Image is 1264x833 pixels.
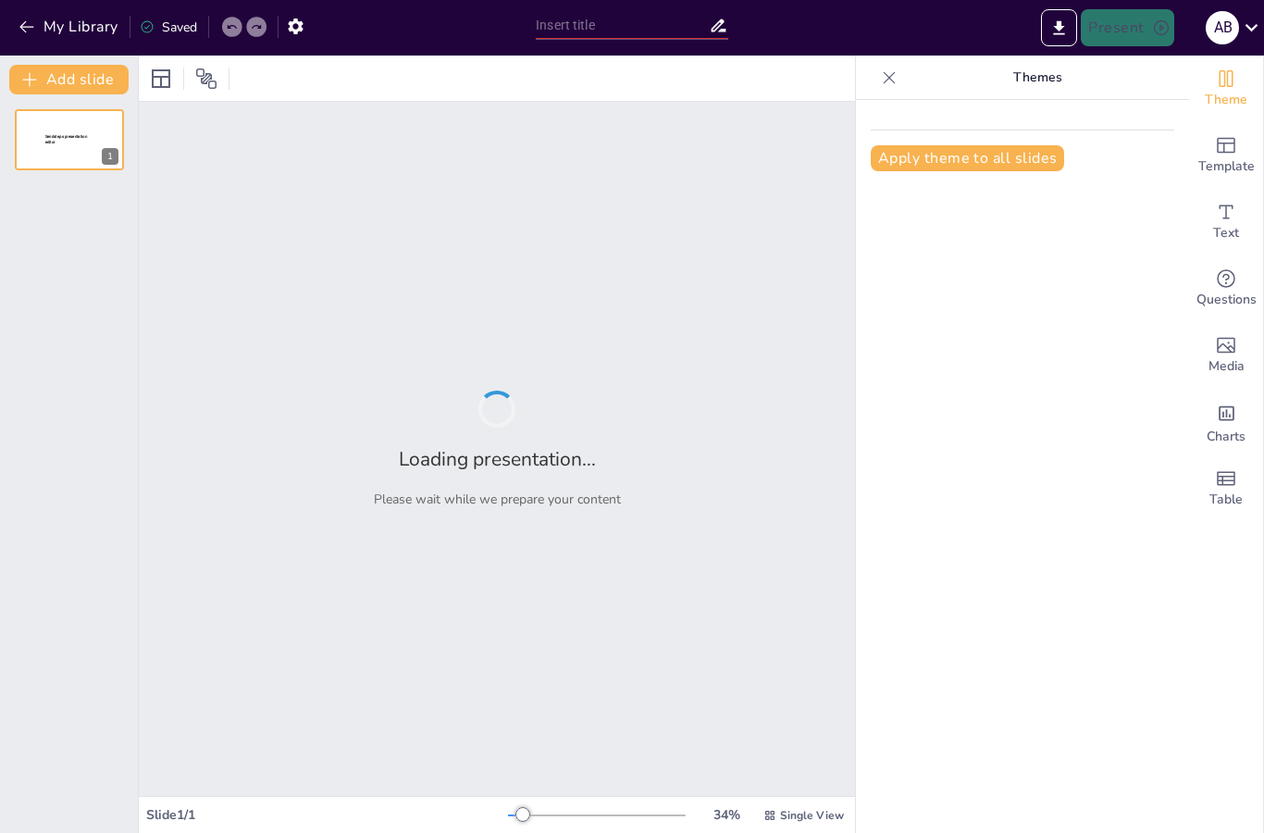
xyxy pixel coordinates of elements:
button: Add slide [9,65,129,94]
input: Insert title [536,12,709,39]
div: Change the overall theme [1189,56,1263,122]
div: Add a table [1189,455,1263,522]
span: Single View [780,808,844,823]
span: Theme [1205,90,1247,110]
div: Layout [146,64,176,93]
div: Get real-time input from your audience [1189,255,1263,322]
div: Add images, graphics, shapes or video [1189,322,1263,389]
span: Questions [1196,290,1257,310]
p: Please wait while we prepare your content [374,491,621,508]
div: Add ready made slides [1189,122,1263,189]
button: A B [1206,9,1239,46]
span: Template [1198,156,1255,177]
button: Present [1081,9,1173,46]
div: Saved [140,19,197,36]
span: Media [1208,356,1245,377]
div: 1 [15,109,124,170]
button: My Library [14,12,126,42]
button: Export to PowerPoint [1041,9,1077,46]
p: Themes [904,56,1171,100]
div: 34 % [704,806,749,824]
div: 1 [102,148,118,165]
h2: Loading presentation... [399,446,596,472]
button: Apply theme to all slides [871,145,1064,171]
div: Add charts and graphs [1189,389,1263,455]
span: Table [1209,490,1243,510]
span: Text [1213,223,1239,243]
div: A B [1206,11,1239,44]
div: Slide 1 / 1 [146,806,508,824]
span: Position [195,68,217,90]
span: Charts [1207,427,1245,447]
div: Add text boxes [1189,189,1263,255]
span: Sendsteps presentation editor [45,134,87,144]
